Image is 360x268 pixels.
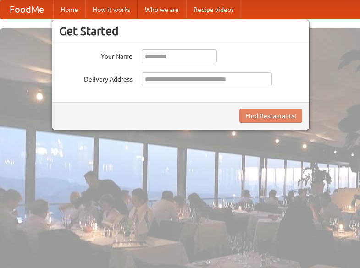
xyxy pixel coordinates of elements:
[85,0,138,19] a: How it works
[0,0,53,19] a: FoodMe
[138,0,186,19] a: Who we are
[53,0,85,19] a: Home
[239,109,302,123] button: Find Restaurants!
[59,24,302,38] h3: Get Started
[59,72,133,84] label: Delivery Address
[59,49,133,61] label: Your Name
[186,0,241,19] a: Recipe videos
